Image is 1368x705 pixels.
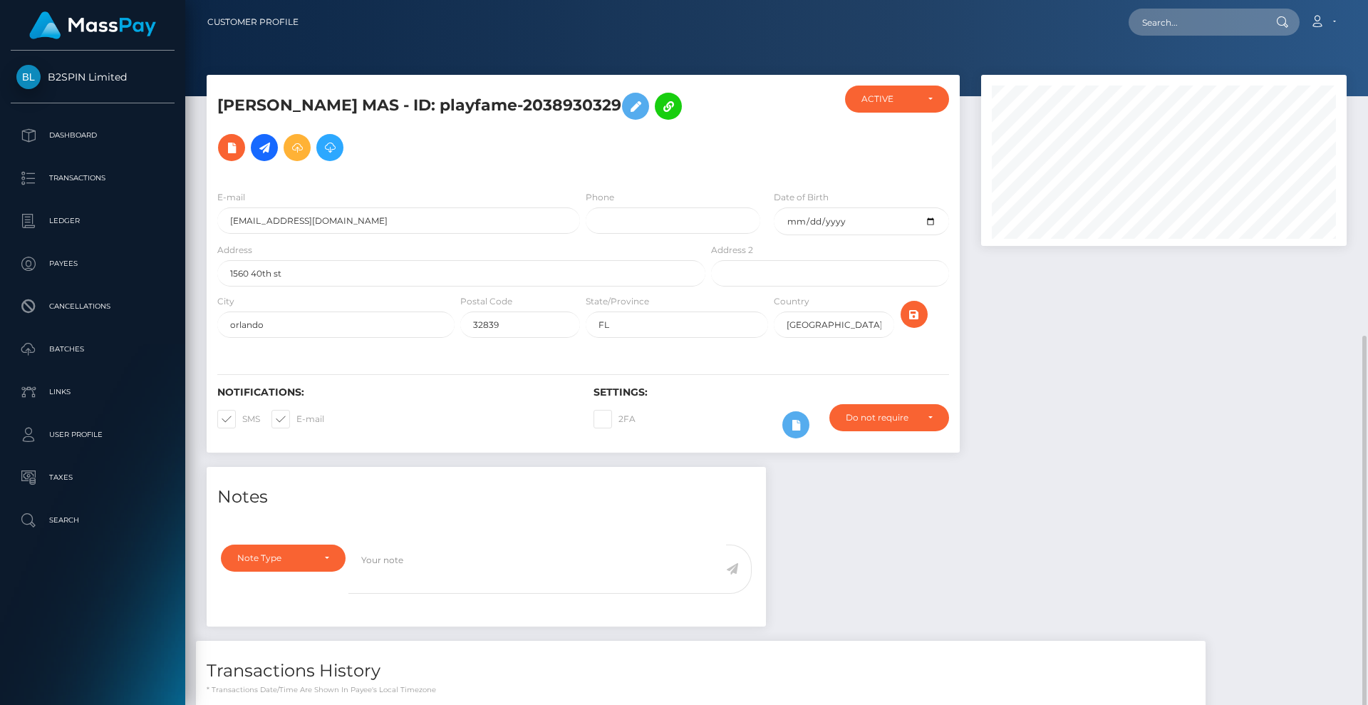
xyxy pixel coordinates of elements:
p: Cancellations [16,296,169,317]
a: Taxes [11,460,175,495]
label: 2FA [594,410,636,428]
img: B2SPIN Limited [16,65,41,89]
div: ACTIVE [861,93,916,105]
label: Date of Birth [774,191,829,204]
h4: Transactions History [207,659,1195,684]
a: Dashboard [11,118,175,153]
button: Do not require [829,404,949,431]
button: Note Type [221,545,346,572]
button: ACTIVE [845,86,949,113]
p: Taxes [16,467,169,488]
label: Country [774,295,809,308]
p: Payees [16,253,169,274]
label: Phone [586,191,614,204]
div: Note Type [237,552,313,564]
label: Postal Code [460,295,512,308]
h5: [PERSON_NAME] MAS - ID: playfame-2038930329 [217,86,698,168]
p: Links [16,381,169,403]
a: Initiate Payout [251,134,278,161]
a: Payees [11,246,175,282]
label: E-mail [271,410,324,428]
a: Transactions [11,160,175,196]
img: MassPay Logo [29,11,156,39]
label: Address [217,244,252,257]
label: E-mail [217,191,245,204]
h6: Settings: [594,386,948,398]
a: Customer Profile [207,7,299,37]
label: Address 2 [711,244,753,257]
input: Search... [1129,9,1263,36]
p: Transactions [16,168,169,189]
p: Dashboard [16,125,169,146]
p: User Profile [16,424,169,446]
a: Ledger [11,203,175,239]
p: Ledger [16,210,169,232]
label: SMS [217,410,260,428]
a: Batches [11,331,175,367]
a: Cancellations [11,289,175,324]
h4: Notes [217,485,755,510]
div: Do not require [846,412,916,423]
h6: Notifications: [217,386,572,398]
p: * Transactions date/time are shown in payee's local timezone [207,684,1195,695]
a: User Profile [11,417,175,453]
span: B2SPIN Limited [11,71,175,83]
p: Batches [16,339,169,360]
a: Search [11,503,175,538]
label: City [217,295,234,308]
p: Search [16,510,169,531]
label: State/Province [586,295,649,308]
a: Links [11,374,175,410]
